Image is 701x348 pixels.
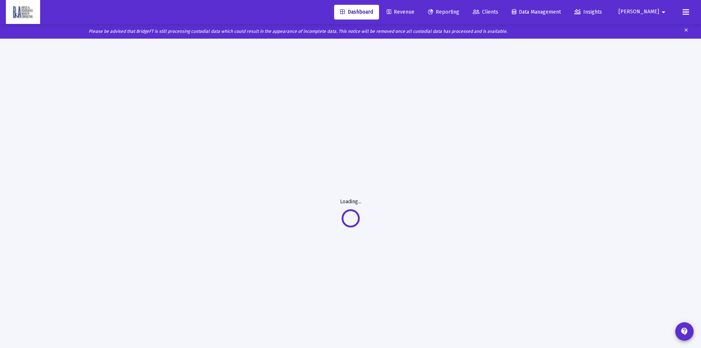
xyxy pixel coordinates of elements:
[340,9,373,15] span: Dashboard
[381,5,420,20] a: Revenue
[422,5,465,20] a: Reporting
[473,9,498,15] span: Clients
[11,5,35,20] img: Dashboard
[610,4,677,19] button: [PERSON_NAME]
[334,5,379,20] a: Dashboard
[467,5,504,20] a: Clients
[680,327,689,336] mat-icon: contact_support
[89,29,507,34] i: Please be advised that BridgeFT is still processing custodial data which could result in the appe...
[619,9,659,15] span: [PERSON_NAME]
[506,5,567,20] a: Data Management
[569,5,608,20] a: Insights
[428,9,459,15] span: Reporting
[387,9,414,15] span: Revenue
[512,9,561,15] span: Data Management
[659,5,668,20] mat-icon: arrow_drop_down
[574,9,602,15] span: Insights
[683,26,689,37] mat-icon: clear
